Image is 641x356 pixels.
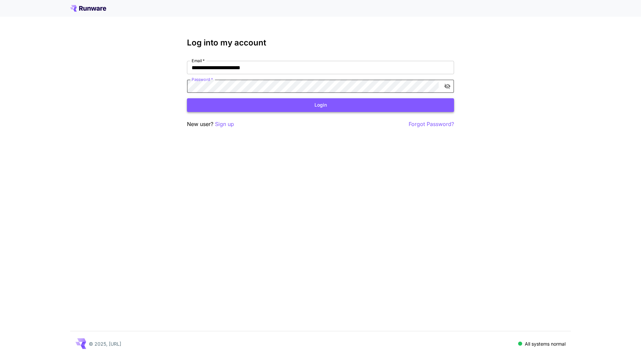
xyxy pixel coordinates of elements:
h3: Log into my account [187,38,454,47]
label: Password [192,77,213,82]
button: Sign up [215,120,234,128]
p: New user? [187,120,234,128]
p: All systems normal [525,340,566,347]
button: toggle password visibility [441,80,453,92]
button: Login [187,98,454,112]
p: © 2025, [URL] [89,340,121,347]
button: Forgot Password? [409,120,454,128]
label: Email [192,58,205,64]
